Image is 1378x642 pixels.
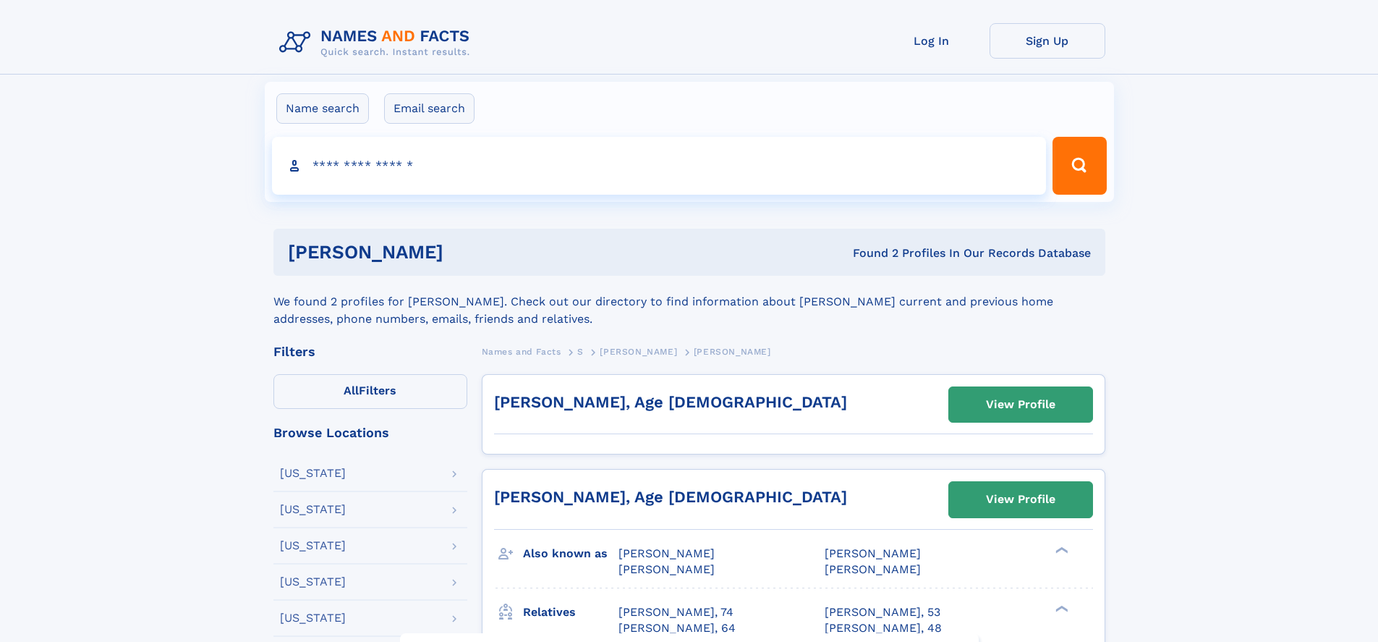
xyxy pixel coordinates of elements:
label: Filters [273,374,467,409]
div: [US_STATE] [280,576,346,588]
div: [US_STATE] [280,612,346,624]
a: [PERSON_NAME], 48 [825,620,942,636]
span: [PERSON_NAME] [618,562,715,576]
div: ❯ [1052,604,1069,613]
h3: Also known as [523,541,618,566]
a: [PERSON_NAME], Age [DEMOGRAPHIC_DATA] [494,393,847,411]
a: [PERSON_NAME], Age [DEMOGRAPHIC_DATA] [494,488,847,506]
div: We found 2 profiles for [PERSON_NAME]. Check out our directory to find information about [PERSON_... [273,276,1105,328]
button: Search Button [1052,137,1106,195]
a: View Profile [949,387,1092,422]
a: [PERSON_NAME], 74 [618,604,733,620]
div: [US_STATE] [280,468,346,479]
a: Log In [874,23,990,59]
span: [PERSON_NAME] [618,546,715,560]
a: S [577,342,584,360]
div: View Profile [986,483,1055,516]
div: [US_STATE] [280,504,346,515]
a: [PERSON_NAME], 64 [618,620,736,636]
div: [US_STATE] [280,540,346,552]
span: [PERSON_NAME] [825,562,921,576]
img: Logo Names and Facts [273,23,482,62]
div: View Profile [986,388,1055,421]
label: Name search [276,93,369,124]
a: [PERSON_NAME], 53 [825,604,940,620]
span: [PERSON_NAME] [694,347,771,357]
div: Found 2 Profiles In Our Records Database [648,245,1091,261]
div: Filters [273,345,467,358]
span: All [344,384,359,397]
div: Browse Locations [273,426,467,439]
h1: [PERSON_NAME] [288,243,648,261]
a: View Profile [949,482,1092,517]
span: [PERSON_NAME] [825,546,921,560]
h3: Relatives [523,600,618,625]
div: ❯ [1052,545,1069,554]
label: Email search [384,93,475,124]
span: S [577,347,584,357]
input: search input [272,137,1047,195]
a: Sign Up [990,23,1105,59]
span: [PERSON_NAME] [600,347,677,357]
a: Names and Facts [482,342,561,360]
a: [PERSON_NAME] [600,342,677,360]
